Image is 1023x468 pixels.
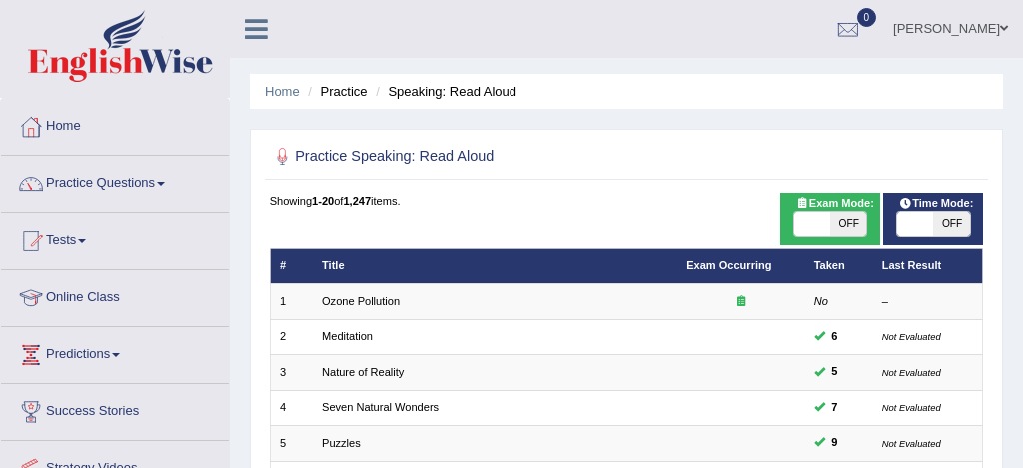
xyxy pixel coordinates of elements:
span: OFF [830,212,866,236]
th: # [270,248,313,283]
h2: Practice Speaking: Read Aloud [270,144,712,170]
b: 1-20 [312,195,334,207]
span: You can still take this question [825,363,844,381]
td: 3 [270,355,313,390]
li: Practice [303,82,367,101]
small: Not Evaluated [882,438,941,449]
div: – [882,294,973,310]
a: Home [265,84,300,99]
a: Home [1,99,229,149]
span: OFF [933,212,969,236]
th: Taken [804,248,872,283]
a: Online Class [1,270,229,320]
span: Time Mode: [892,195,980,213]
a: Ozone Pollution [322,295,400,307]
a: Predictions [1,327,229,377]
th: Title [313,248,677,283]
span: Exam Mode: [788,195,880,213]
a: Nature of Reality [322,366,404,378]
small: Not Evaluated [882,367,941,378]
a: Exam Occurring [686,259,771,271]
small: Not Evaluated [882,331,941,342]
b: 1,247 [343,195,371,207]
div: Show exams occurring in exams [780,193,880,245]
div: Showing of items. [270,193,984,209]
div: Exam occurring question [686,294,795,310]
td: 1 [270,284,313,319]
a: Success Stories [1,384,229,434]
a: Seven Natural Wonders [322,401,439,413]
a: Meditation [322,330,373,342]
a: Tests [1,213,229,263]
span: You can still take this question [825,328,844,346]
td: 5 [270,426,313,461]
th: Last Result [872,248,983,283]
td: 2 [270,319,313,354]
span: 0 [857,8,877,27]
li: Speaking: Read Aloud [371,82,516,101]
td: 4 [270,390,313,425]
span: You can still take this question [825,399,844,417]
a: Puzzles [322,437,361,449]
span: You can still take this question [825,434,844,452]
small: Not Evaluated [882,402,941,413]
em: No [814,295,828,307]
a: Practice Questions [1,156,229,206]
